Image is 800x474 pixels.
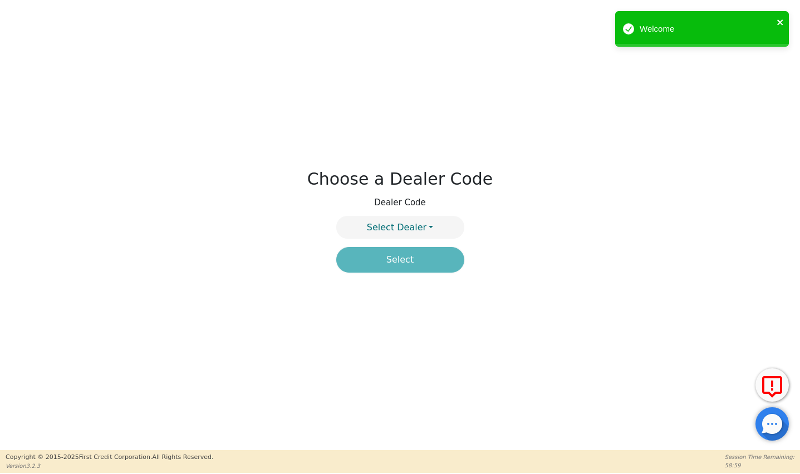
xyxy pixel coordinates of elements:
[6,453,213,462] p: Copyright © 2015- 2025 First Credit Corporation.
[640,23,773,36] div: Welcome
[777,16,784,28] button: close
[336,216,464,239] button: Select Dealer
[367,222,426,233] span: Select Dealer
[725,453,794,461] p: Session Time Remaining:
[307,169,493,189] h2: Choose a Dealer Code
[152,453,213,461] span: All Rights Reserved.
[755,368,789,402] button: Report Error to FCC
[374,197,426,208] h4: Dealer Code
[725,461,794,470] p: 58:59
[6,462,213,470] p: Version 3.2.3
